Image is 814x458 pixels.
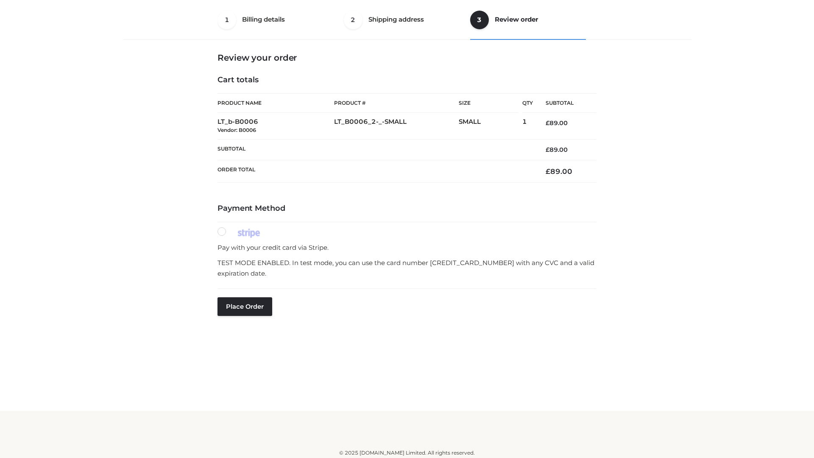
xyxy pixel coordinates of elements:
[334,113,459,140] td: LT_B0006_2-_-SMALL
[217,242,597,253] p: Pay with your credit card via Stripe.
[217,75,597,85] h4: Cart totals
[217,257,597,279] p: TEST MODE ENABLED. In test mode, you can use the card number [CREDIT_CARD_NUMBER] with any CVC an...
[546,167,550,176] span: £
[217,139,533,160] th: Subtotal
[334,93,459,113] th: Product #
[217,160,533,183] th: Order Total
[546,119,568,127] bdi: 89.00
[546,119,549,127] span: £
[217,204,597,213] h4: Payment Method
[217,93,334,113] th: Product Name
[522,93,533,113] th: Qty
[459,94,518,113] th: Size
[546,146,549,154] span: £
[533,94,597,113] th: Subtotal
[217,53,597,63] h3: Review your order
[217,113,334,140] td: LT_b-B0006
[522,113,533,140] td: 1
[546,167,572,176] bdi: 89.00
[126,449,688,457] div: © 2025 [DOMAIN_NAME] Limited. All rights reserved.
[217,297,272,316] button: Place order
[459,113,522,140] td: SMALL
[546,146,568,154] bdi: 89.00
[217,127,256,133] small: Vendor: B0006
